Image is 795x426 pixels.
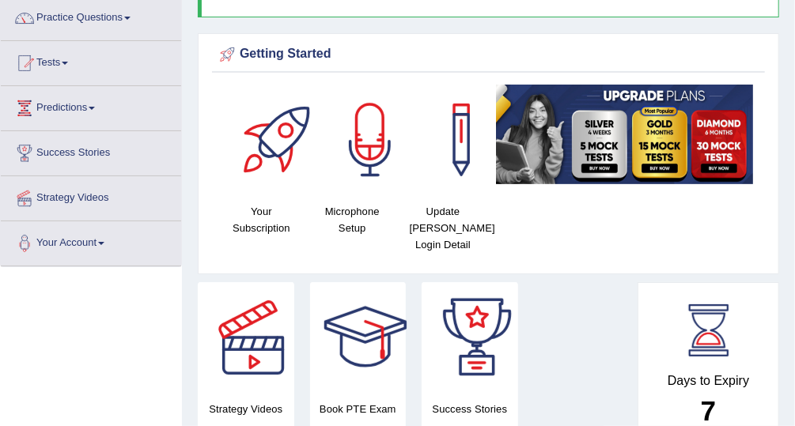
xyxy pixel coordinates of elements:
[1,41,181,81] a: Tests
[216,43,761,66] div: Getting Started
[656,374,761,388] h4: Days to Expiry
[701,395,716,426] b: 7
[315,203,390,236] h4: Microphone Setup
[1,131,181,171] a: Success Stories
[406,203,481,253] h4: Update [PERSON_NAME] Login Detail
[224,203,299,236] h4: Your Subscription
[310,401,407,417] h4: Book PTE Exam
[422,401,518,417] h4: Success Stories
[1,176,181,216] a: Strategy Videos
[198,401,294,417] h4: Strategy Videos
[1,86,181,126] a: Predictions
[496,85,753,184] img: small5.jpg
[1,221,181,261] a: Your Account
